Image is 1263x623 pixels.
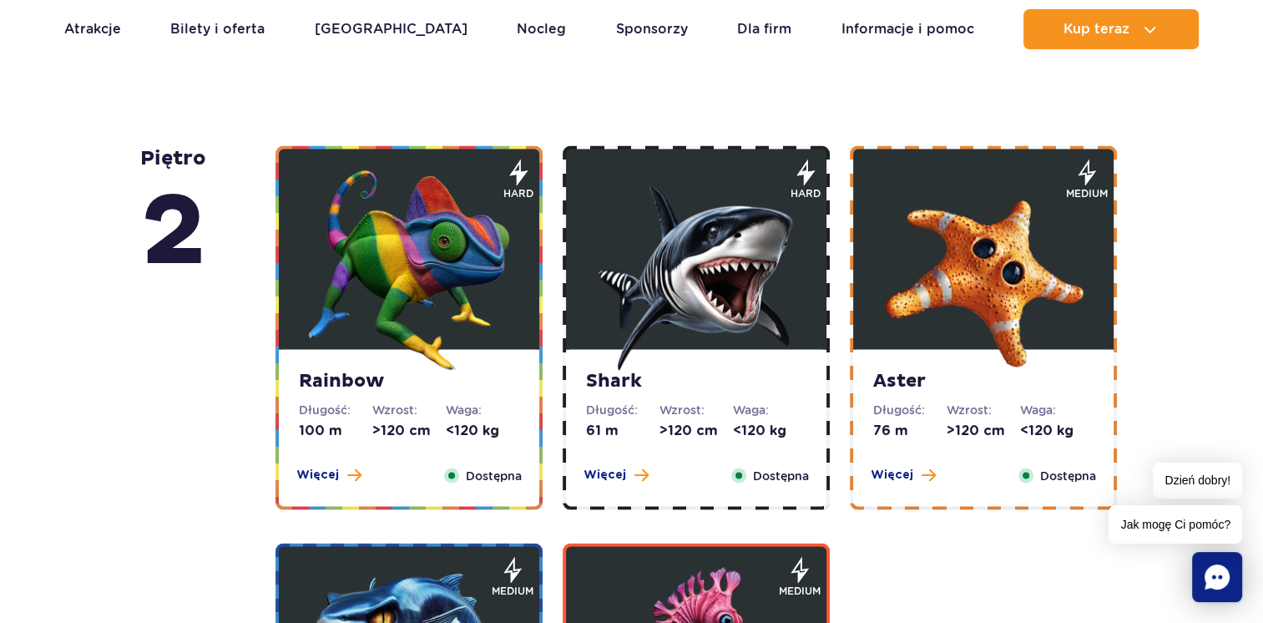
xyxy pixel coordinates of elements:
[873,370,1094,393] strong: Aster
[947,402,1020,418] dt: Wzrost:
[883,170,1084,371] img: 683e9eae63fef643064232.png
[372,402,446,418] dt: Wzrost:
[315,9,467,49] a: [GEOGRAPHIC_DATA]
[586,402,659,418] dt: Długość:
[372,422,446,440] dd: >120 cm
[299,422,372,440] dd: 100 m
[733,402,806,418] dt: Waga:
[1063,22,1129,37] span: Kup teraz
[616,9,688,49] a: Sponsorzy
[1020,402,1094,418] dt: Waga:
[737,9,791,49] a: Dla firm
[140,146,206,295] strong: piętro
[873,422,947,440] dd: 76 m
[299,402,372,418] dt: Długość:
[1109,505,1242,544] span: Jak mogę Ci pomóc?
[659,422,733,440] dd: >120 cm
[140,171,206,295] span: 2
[299,370,519,393] strong: Rainbow
[586,422,659,440] dd: 61 m
[779,584,821,599] span: medium
[584,467,649,484] button: Więcej
[1040,467,1096,485] span: Dostępna
[296,467,339,484] span: Więcej
[1023,9,1199,49] button: Kup teraz
[446,402,519,418] dt: Waga:
[873,402,947,418] dt: Długość:
[503,186,533,201] span: hard
[791,186,821,201] span: hard
[1020,422,1094,440] dd: <120 kg
[309,170,509,371] img: 683e9e7576148617438286.png
[753,467,809,485] span: Dostępna
[586,370,806,393] strong: Shark
[947,422,1020,440] dd: >120 cm
[871,467,936,484] button: Więcej
[1192,552,1242,602] div: Chat
[1066,186,1108,201] span: medium
[584,467,626,484] span: Więcej
[659,402,733,418] dt: Wzrost:
[492,584,533,599] span: medium
[446,422,519,440] dd: <120 kg
[296,467,361,484] button: Więcej
[1153,463,1242,499] span: Dzień dobry!
[64,9,121,49] a: Atrakcje
[733,422,806,440] dd: <120 kg
[596,170,796,371] img: 683e9e9ba8332218919957.png
[871,467,913,484] span: Więcej
[841,9,974,49] a: Informacje i pomoc
[170,9,265,49] a: Bilety i oferta
[466,467,522,485] span: Dostępna
[517,9,566,49] a: Nocleg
